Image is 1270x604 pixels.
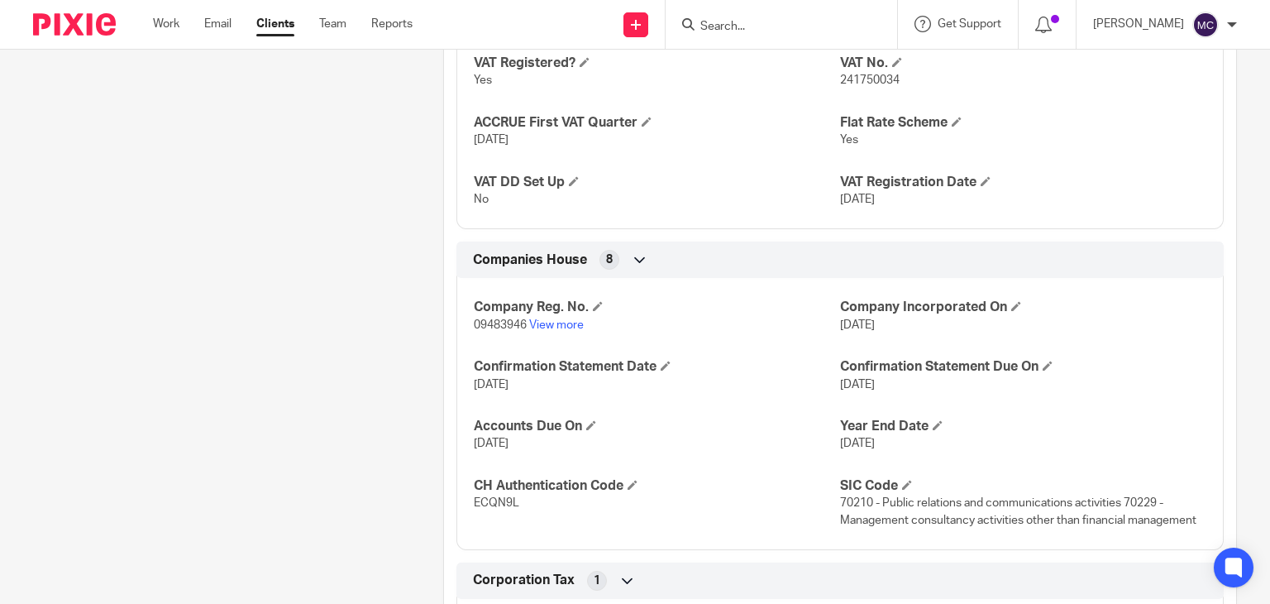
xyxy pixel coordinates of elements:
p: [PERSON_NAME] [1093,16,1184,32]
span: ECQN9L [474,497,519,509]
h4: Company Reg. No. [474,299,840,316]
a: Team [319,16,346,32]
h4: Accounts Due On [474,418,840,435]
img: Pixie [33,13,116,36]
h4: Confirmation Statement Date [474,358,840,376]
span: Corporation Tax [473,572,575,589]
span: [DATE] [474,134,508,146]
span: [DATE] [840,379,875,391]
h4: VAT No. [840,55,1206,72]
span: [DATE] [840,319,875,331]
span: 1 [594,573,600,589]
h4: VAT Registration Date [840,174,1206,191]
span: [DATE] [474,438,508,449]
h4: VAT DD Set Up [474,174,840,191]
h4: Flat Rate Scheme [840,114,1206,132]
span: Yes [474,74,492,86]
h4: Confirmation Statement Due On [840,358,1206,376]
span: 241750034 [840,74,900,86]
input: Search [699,20,847,35]
span: [DATE] [840,194,875,205]
a: Work [153,16,179,32]
span: No [474,194,489,205]
a: Email [204,16,232,32]
a: Clients [256,16,294,32]
h4: CH Authentication Code [474,477,840,495]
h4: Year End Date [840,418,1206,435]
span: [DATE] [474,379,508,391]
a: View more [529,319,584,331]
span: Get Support [938,18,1001,30]
h4: ACCRUE First VAT Quarter [474,114,840,132]
h4: VAT Registered? [474,55,840,72]
h4: SIC Code [840,477,1206,495]
span: 8 [606,252,613,268]
span: Yes [840,134,858,146]
span: 09483946 [474,319,527,331]
span: 70210 - Public relations and communications activities 70229 - Management consultancy activities ... [840,497,1196,525]
h4: Company Incorporated On [840,299,1206,316]
a: Reports [371,16,413,32]
span: [DATE] [840,438,875,449]
span: Companies House [473,252,587,269]
img: svg%3E [1192,12,1219,38]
